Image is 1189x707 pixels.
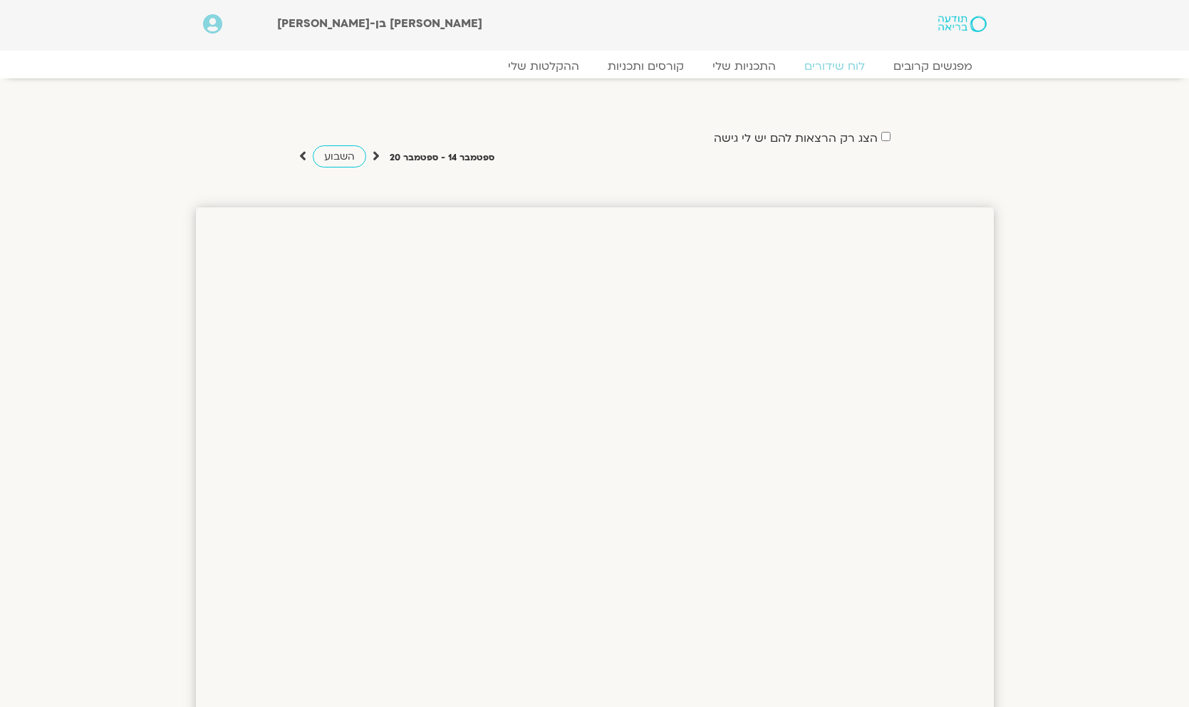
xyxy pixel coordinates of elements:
a: לוח שידורים [790,59,879,73]
a: התכניות שלי [698,59,790,73]
label: הצג רק הרצאות להם יש לי גישה [714,132,878,145]
a: קורסים ותכניות [593,59,698,73]
a: ההקלטות שלי [494,59,593,73]
span: השבוע [324,150,355,163]
a: השבוע [313,145,366,167]
nav: Menu [203,59,987,73]
span: [PERSON_NAME] בן-[PERSON_NAME] [277,16,482,31]
p: ספטמבר 14 - ספטמבר 20 [390,150,494,165]
a: מפגשים קרובים [879,59,987,73]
